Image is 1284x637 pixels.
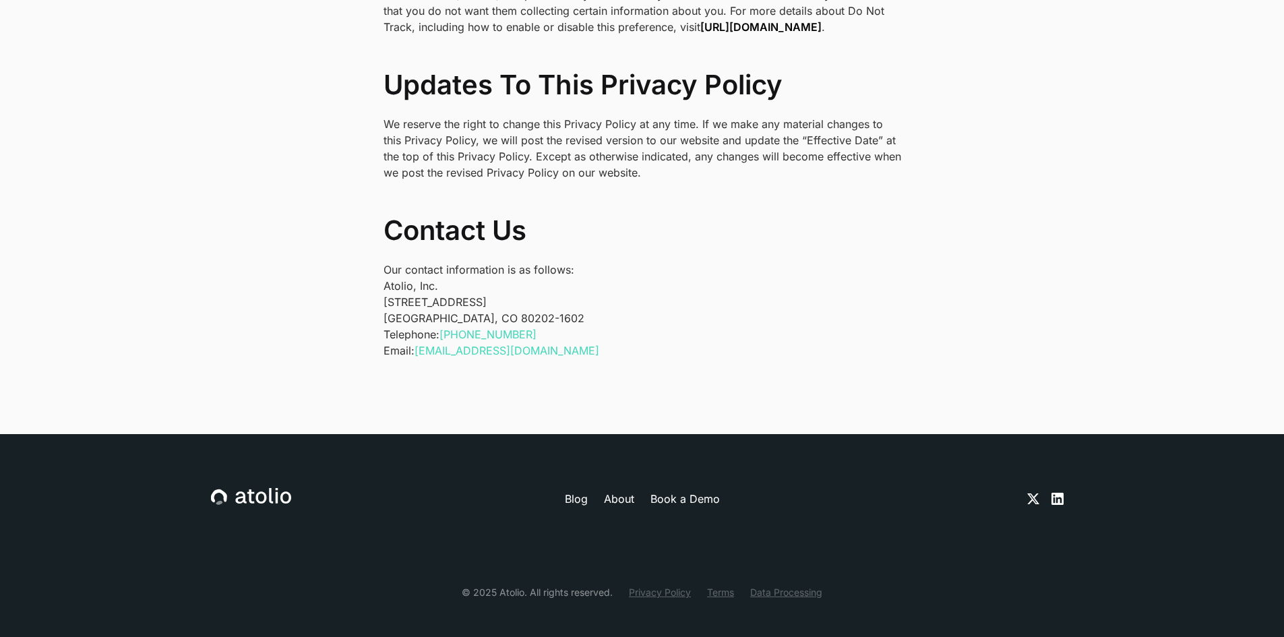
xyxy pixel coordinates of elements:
p: Atolio, Inc. [STREET_ADDRESS] [GEOGRAPHIC_DATA], CO 80202-1602 [384,278,901,326]
h3: Contact Us [384,214,901,247]
a: [URL][DOMAIN_NAME] [700,20,822,34]
iframe: Chat Widget [1217,572,1284,637]
div: © 2025 Atolio. All rights reserved. [462,585,613,599]
a: Book a Demo [650,491,720,507]
p: We reserve the right to change this Privacy Policy at any time. If we make any material changes t... [384,116,901,181]
a: Blog [565,491,588,507]
a: [PHONE_NUMBER] [439,328,537,341]
p: Telephone: Email: [384,326,901,359]
p: Our contact information is as follows: [384,262,901,278]
a: About [604,491,634,507]
a: Terms [707,585,734,599]
a: [EMAIL_ADDRESS][DOMAIN_NAME] [415,344,599,357]
a: Data Processing [750,585,822,599]
a: Privacy Policy [629,585,691,599]
h3: Updates To This Privacy Policy [384,69,901,101]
